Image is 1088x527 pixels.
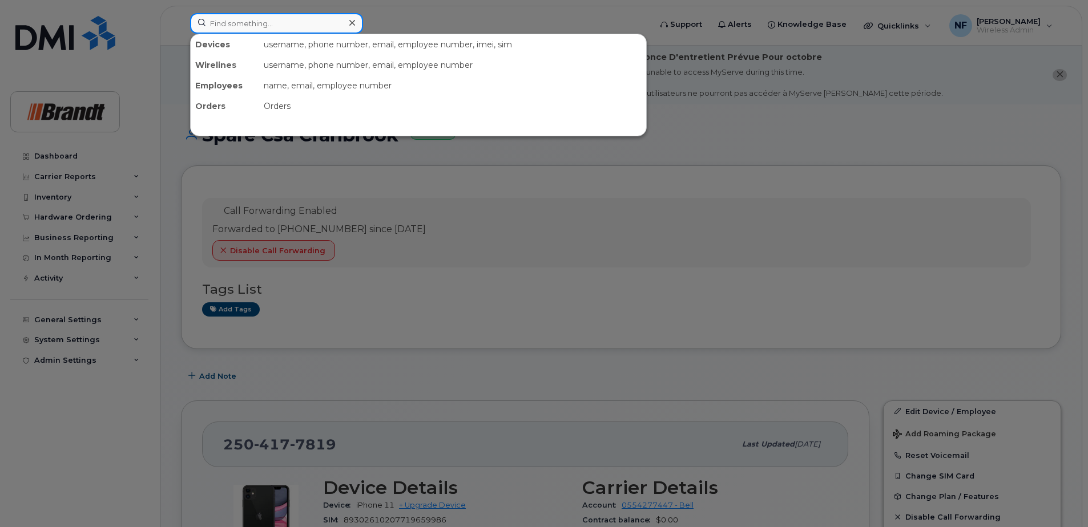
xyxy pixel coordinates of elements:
div: Wirelines [191,55,259,75]
div: name, email, employee number [259,75,646,96]
div: Employees [191,75,259,96]
div: Devices [191,34,259,55]
div: username, phone number, email, employee number [259,55,646,75]
div: Orders [259,96,646,116]
div: Orders [191,96,259,116]
div: username, phone number, email, employee number, imei, sim [259,34,646,55]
